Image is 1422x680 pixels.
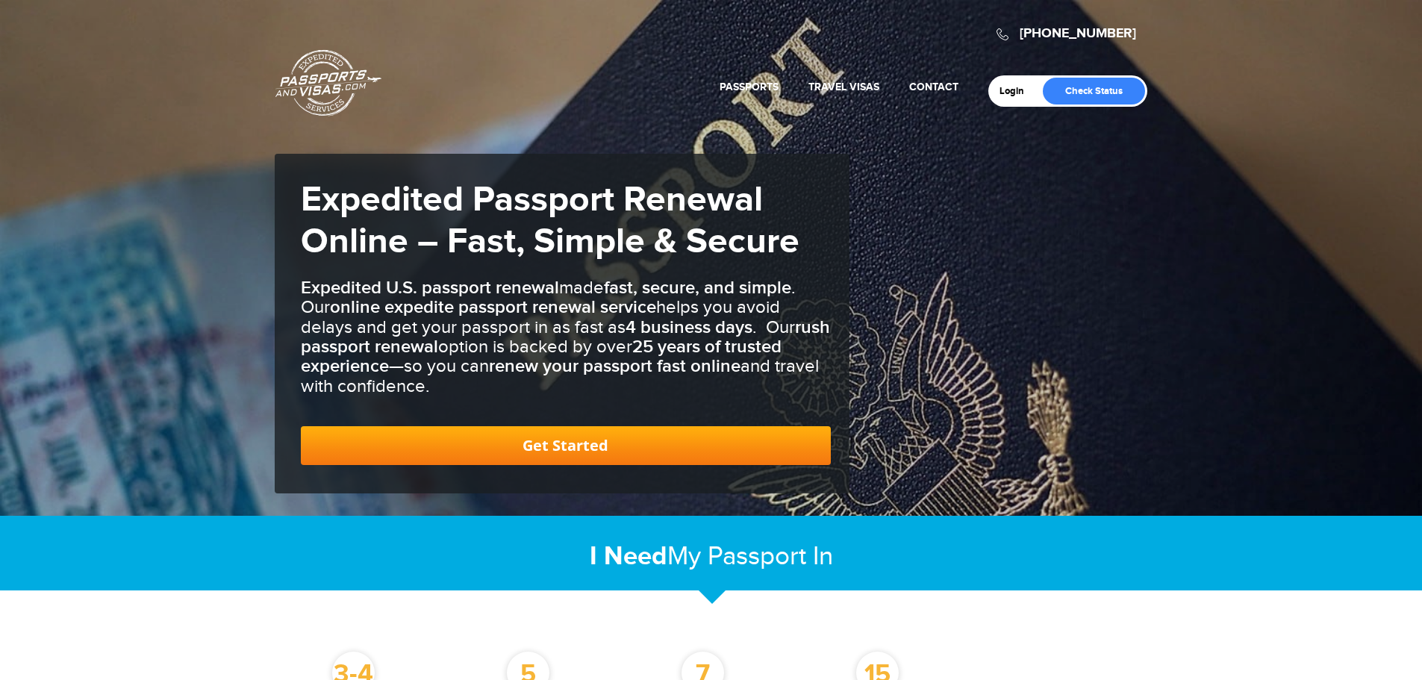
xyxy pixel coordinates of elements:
b: rush passport renewal [301,316,830,358]
a: [PHONE_NUMBER] [1020,25,1136,42]
h2: My [275,540,1148,573]
a: Travel Visas [808,81,879,93]
span: Passport In [708,541,833,572]
strong: Expedited Passport Renewal Online – Fast, Simple & Secure [301,178,799,263]
b: renew your passport fast online [489,355,740,377]
b: Expedited U.S. passport renewal [301,277,559,299]
b: 25 years of trusted experience [301,336,782,377]
a: Contact [909,81,958,93]
strong: I Need [590,540,667,573]
a: Passports [720,81,779,93]
a: Check Status [1043,78,1145,105]
a: Get Started [301,426,831,465]
a: Login [1000,85,1035,97]
b: online expedite passport renewal service [330,296,656,318]
h3: made . Our helps you avoid delays and get your passport in as fast as . Our option is backed by o... [301,278,831,396]
a: Passports & [DOMAIN_NAME] [275,49,381,116]
b: fast, secure, and simple [604,277,791,299]
b: 4 business days [626,316,752,338]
